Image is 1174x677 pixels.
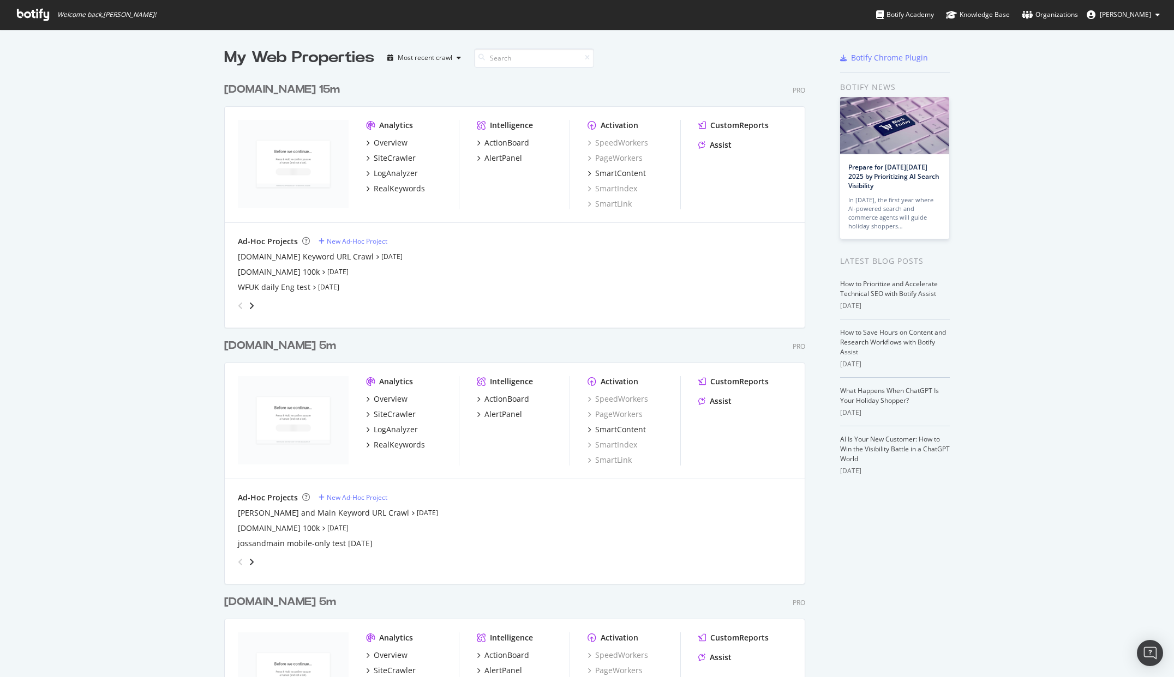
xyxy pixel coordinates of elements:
[588,439,637,450] a: SmartIndex
[374,168,418,179] div: LogAnalyzer
[224,47,374,69] div: My Web Properties
[710,652,732,663] div: Assist
[366,183,425,194] a: RealKeywords
[840,466,950,476] div: [DATE]
[698,140,732,150] a: Assist
[588,665,643,676] div: PageWorkers
[484,153,522,164] div: AlertPanel
[366,439,425,450] a: RealKeywords
[851,52,928,63] div: Botify Chrome Plugin
[477,153,522,164] a: AlertPanel
[224,338,340,354] a: [DOMAIN_NAME] 5m
[238,538,373,549] a: jossandmain mobile-only test [DATE]
[698,396,732,407] a: Assist
[327,493,387,502] div: New Ad-Hoc Project
[238,282,310,293] a: WFUK daily Eng test
[840,301,950,311] div: [DATE]
[379,120,413,131] div: Analytics
[840,328,946,356] a: How to Save Hours on Content and Research Workflows with Botify Assist
[710,632,769,643] div: CustomReports
[381,252,403,261] a: [DATE]
[601,120,638,131] div: Activation
[793,598,805,607] div: Pro
[474,49,594,68] input: Search
[366,424,418,435] a: LogAnalyzer
[233,553,248,571] div: angle-left
[327,237,387,246] div: New Ad-Hoc Project
[477,137,529,148] a: ActionBoard
[366,650,408,661] a: Overview
[698,652,732,663] a: Assist
[238,376,349,464] img: www.jossandmain.com
[588,137,648,148] div: SpeedWorkers
[318,282,339,292] a: [DATE]
[224,594,340,610] a: [DOMAIN_NAME] 5m
[595,424,646,435] div: SmartContent
[374,424,418,435] div: LogAnalyzer
[484,394,529,404] div: ActionBoard
[477,650,529,661] a: ActionBoard
[366,168,418,179] a: LogAnalyzer
[848,196,941,231] div: In [DATE], the first year where AI-powered search and commerce agents will guide holiday shoppers…
[366,665,416,676] a: SiteCrawler
[224,82,344,98] a: [DOMAIN_NAME] 15m
[374,665,416,676] div: SiteCrawler
[490,632,533,643] div: Intelligence
[588,409,643,420] div: PageWorkers
[710,140,732,150] div: Assist
[374,439,425,450] div: RealKeywords
[238,236,298,247] div: Ad-Hoc Projects
[477,394,529,404] a: ActionBoard
[1078,6,1169,23] button: [PERSON_NAME]
[238,120,349,208] img: www.wayfair.co.uk
[588,183,637,194] div: SmartIndex
[374,394,408,404] div: Overview
[588,424,646,435] a: SmartContent
[383,49,465,67] button: Most recent crawl
[374,153,416,164] div: SiteCrawler
[238,251,374,262] div: [DOMAIN_NAME] Keyword URL Crawl
[840,255,950,267] div: Latest Blog Posts
[398,55,452,61] div: Most recent crawl
[238,523,320,534] div: [DOMAIN_NAME] 100k
[366,394,408,404] a: Overview
[946,9,1010,20] div: Knowledge Base
[840,408,950,418] div: [DATE]
[484,137,529,148] div: ActionBoard
[710,396,732,407] div: Assist
[374,650,408,661] div: Overview
[374,409,416,420] div: SiteCrawler
[588,153,643,164] a: PageWorkers
[366,153,416,164] a: SiteCrawler
[224,338,336,354] div: [DOMAIN_NAME] 5m
[484,650,529,661] div: ActionBoard
[588,168,646,179] a: SmartContent
[238,267,320,277] a: [DOMAIN_NAME] 100k
[374,137,408,148] div: Overview
[379,376,413,387] div: Analytics
[595,168,646,179] div: SmartContent
[840,359,950,369] div: [DATE]
[698,376,769,387] a: CustomReports
[1137,640,1163,666] div: Open Intercom Messenger
[490,376,533,387] div: Intelligence
[477,665,522,676] a: AlertPanel
[601,632,638,643] div: Activation
[588,198,632,209] a: SmartLink
[588,455,632,466] a: SmartLink
[238,507,409,518] a: [PERSON_NAME] and Main Keyword URL Crawl
[588,394,648,404] a: SpeedWorkers
[588,650,648,661] a: SpeedWorkers
[319,237,387,246] a: New Ad-Hoc Project
[484,665,522,676] div: AlertPanel
[698,632,769,643] a: CustomReports
[840,279,938,298] a: How to Prioritize and Accelerate Technical SEO with Botify Assist
[366,409,416,420] a: SiteCrawler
